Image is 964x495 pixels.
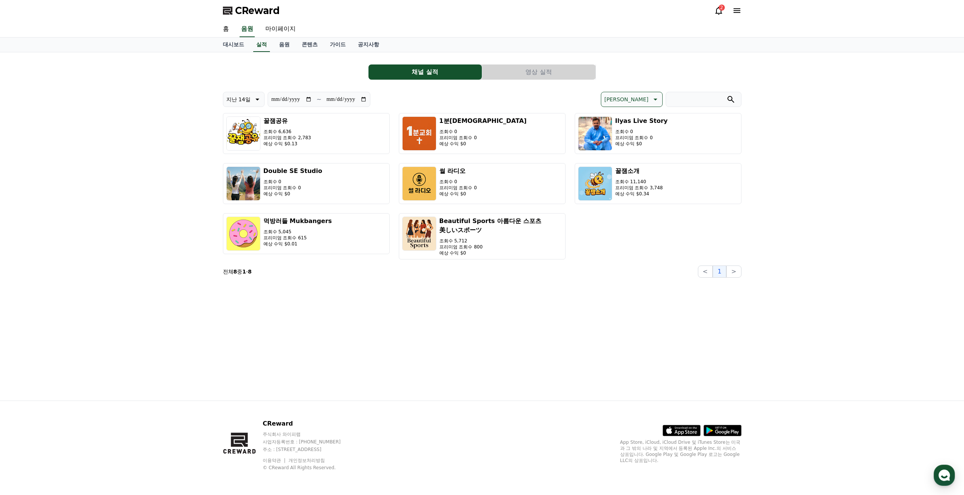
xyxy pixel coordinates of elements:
[24,252,28,258] span: 홈
[439,179,477,185] p: 조회수 0
[439,129,527,135] p: 조회수 0
[714,6,723,15] a: 2
[223,5,280,17] a: CReward
[601,92,662,107] button: [PERSON_NAME]
[352,38,385,52] a: 공지사항
[263,191,323,197] p: 예상 수익 $0
[253,38,270,52] a: 실적
[620,439,741,464] p: App Store, iCloud, iCloud Drive 및 iTunes Store는 미국과 그 밖의 나라 및 지역에서 등록된 Apple Inc.의 서비스 상표입니다. Goo...
[615,116,668,126] h3: Ilyas Live Story
[263,446,355,453] p: 주소 : [STREET_ADDRESS]
[439,238,562,244] p: 조회수 5,712
[217,21,235,37] a: 홈
[578,167,612,201] img: 꿀잼소개
[263,419,355,428] p: CReward
[263,431,355,437] p: 주식회사 와이피랩
[317,95,321,104] p: ~
[615,191,663,197] p: 예상 수익 $0.34
[615,167,663,176] h3: 꿀잼소개
[368,64,482,80] button: 채널 실적
[615,141,668,147] p: 예상 수익 $0
[69,252,78,258] span: 대화
[324,38,352,52] a: 가이드
[263,167,323,176] h3: Double SE Studio
[263,458,287,463] a: 이용약관
[615,135,668,141] p: 프리미엄 조회수 0
[263,217,332,226] h3: 먹방러들 Mukbangers
[399,163,566,204] button: 썰 라디오 조회수 0 프리미엄 조회수 0 예상 수익 $0
[402,116,436,151] img: 1분교회
[402,217,436,251] img: Beautiful Sports 아름다운 스포츠 美しいスポーツ
[223,163,390,204] button: Double SE Studio 조회수 0 프리미엄 조회수 0 예상 수익 $0
[263,129,311,135] p: 조회수 6,636
[578,116,612,151] img: Ilyas Live Story
[223,113,390,154] button: 꿀잼공유 조회수 6,636 프리미엄 조회수 2,783 예상 수익 $0.13
[439,217,562,235] h3: Beautiful Sports 아름다운 스포츠 美しいスポーツ
[248,269,252,275] strong: 8
[604,94,648,105] p: [PERSON_NAME]
[117,252,126,258] span: 설정
[615,129,668,135] p: 조회수 0
[439,191,477,197] p: 예상 수익 $0
[263,185,323,191] p: 프리미엄 조회수 0
[235,5,280,17] span: CReward
[223,213,390,254] button: 먹방러들 Mukbangers 조회수 5,045 프리미엄 조회수 615 예상 수익 $0.01
[615,185,663,191] p: 프리미엄 조회수 3,748
[288,458,325,463] a: 개인정보처리방침
[482,64,596,80] button: 영상 실적
[273,38,296,52] a: 음원
[402,167,436,201] img: 썰 라디오
[439,244,562,250] p: 프리미엄 조회수 800
[263,179,323,185] p: 조회수 0
[439,185,477,191] p: 프리미엄 조회수 0
[226,116,260,151] img: 꿀잼공유
[713,266,726,278] button: 1
[439,141,527,147] p: 예상 수익 $0
[259,21,302,37] a: 마이페이지
[98,240,146,259] a: 설정
[223,92,265,107] button: 지난 14일
[226,167,260,201] img: Double SE Studio
[240,21,255,37] a: 음원
[2,240,50,259] a: 홈
[226,94,251,105] p: 지난 14일
[719,5,725,11] div: 2
[217,38,250,52] a: 대시보드
[439,135,527,141] p: 프리미엄 조회수 0
[439,116,527,126] h3: 1분[DEMOGRAPHIC_DATA]
[263,439,355,445] p: 사업자등록번호 : [PHONE_NUMBER]
[698,266,713,278] button: <
[439,250,562,256] p: 예상 수익 $0
[263,235,332,241] p: 프리미엄 조회수 615
[726,266,741,278] button: >
[263,465,355,471] p: © CReward All Rights Reserved.
[242,269,246,275] strong: 1
[263,135,311,141] p: 프리미엄 조회수 2,783
[399,213,566,259] button: Beautiful Sports 아름다운 스포츠 美しいスポーツ 조회수 5,712 프리미엄 조회수 800 예상 수익 $0
[575,113,741,154] button: Ilyas Live Story 조회수 0 프리미엄 조회수 0 예상 수익 $0
[296,38,324,52] a: 콘텐츠
[223,268,252,275] p: 전체 중 -
[263,141,311,147] p: 예상 수익 $0.13
[234,269,237,275] strong: 8
[263,241,332,247] p: 예상 수익 $0.01
[439,167,477,176] h3: 썰 라디오
[575,163,741,204] button: 꿀잼소개 조회수 11,140 프리미엄 조회수 3,748 예상 수익 $0.34
[399,113,566,154] button: 1분[DEMOGRAPHIC_DATA] 조회수 0 프리미엄 조회수 0 예상 수익 $0
[263,116,311,126] h3: 꿀잼공유
[263,229,332,235] p: 조회수 5,045
[226,217,260,251] img: 먹방러들 Mukbangers
[615,179,663,185] p: 조회수 11,140
[50,240,98,259] a: 대화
